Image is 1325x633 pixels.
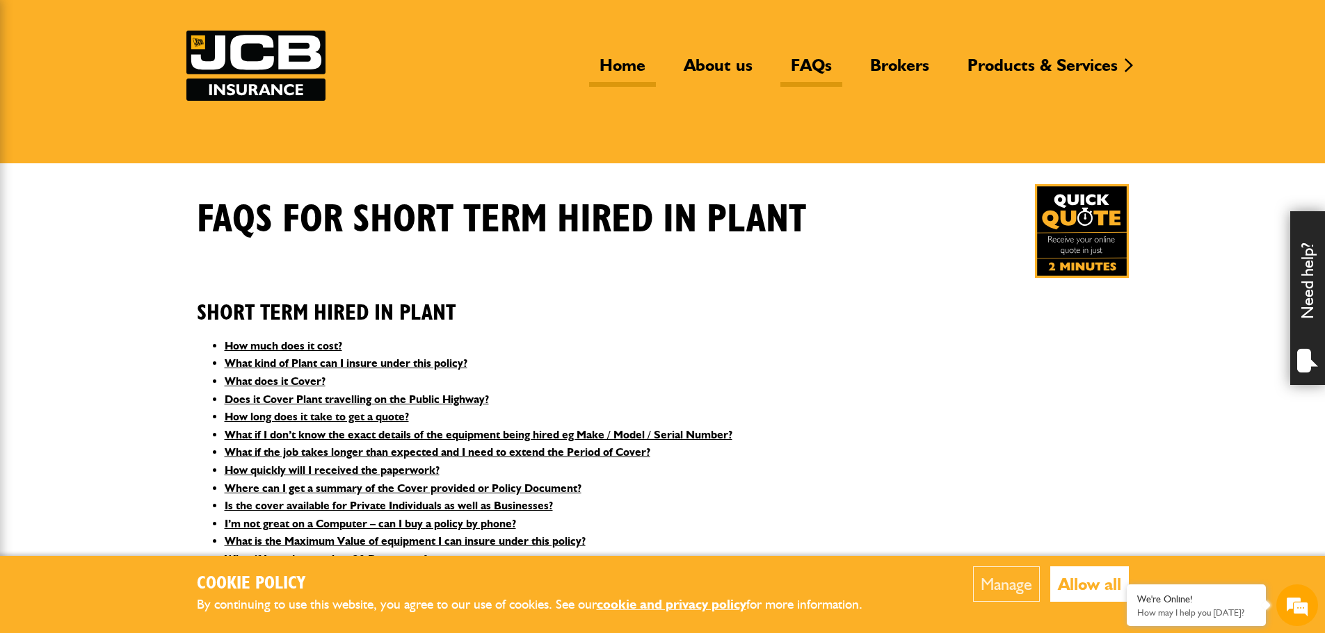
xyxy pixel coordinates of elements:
a: Home [589,55,656,87]
a: How quickly will I received the paperwork? [225,463,440,477]
a: Brokers [860,55,940,87]
a: What is the Maximum Value of equipment I can insure under this policy? [225,534,586,548]
a: Products & Services [957,55,1128,87]
a: How much does it cost? [225,339,342,352]
a: Is the cover available for Private Individuals as well as Businesses? [225,499,553,512]
a: How long does it take to get a quote? [225,410,409,423]
div: We're Online! [1137,593,1255,605]
a: What does it Cover? [225,375,326,388]
p: How may I help you today? [1137,607,1255,618]
div: Need help? [1290,211,1325,385]
p: By continuing to use this website, you agree to our use of cookies. See our for more information. [197,594,885,616]
button: Manage [973,566,1040,602]
a: What if I don’t know the exact details of the equipment being hired eg Make / Model / Serial Number? [225,428,732,441]
a: Get your insurance quote in just 2-minutes [1035,184,1129,278]
h1: FAQS for Short Term Hired In Plant [197,197,806,243]
h2: Cookie Policy [197,573,885,595]
a: About us [673,55,763,87]
button: Allow all [1050,566,1129,602]
a: What if I need more than 30 Days cover? [225,552,428,566]
a: What kind of Plant can I insure under this policy? [225,356,467,370]
a: What if the job takes longer than expected and I need to extend the Period of Cover? [225,445,650,459]
a: I’m not great on a Computer – can I buy a policy by phone? [225,517,516,530]
img: Quick Quote [1035,184,1129,278]
a: Does it Cover Plant travelling on the Public Highway? [225,393,489,406]
a: Where can I get a summary of the Cover provided or Policy Document? [225,482,581,495]
a: FAQs [780,55,842,87]
img: JCB Insurance Services logo [186,31,326,101]
a: cookie and privacy policy [597,596,746,612]
a: JCB Insurance Services [186,31,326,101]
h2: Short Term Hired In Plant [197,279,1129,326]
